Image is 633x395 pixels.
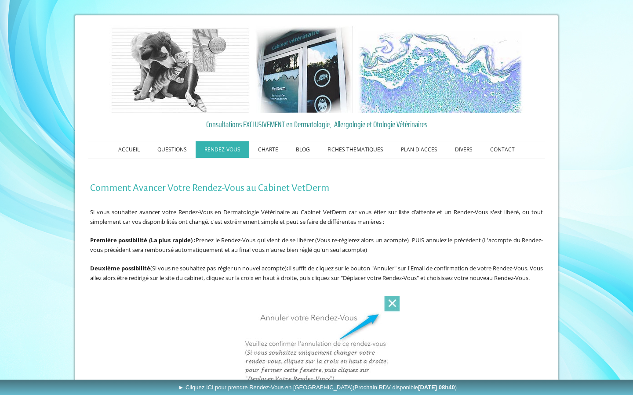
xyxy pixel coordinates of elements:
a: RENDEZ-VOUS [196,141,249,158]
a: DIVERS [446,141,481,158]
span: ► Cliquez ICI pour prendre Rendez-Vous en [GEOGRAPHIC_DATA] [178,384,457,391]
span: Si vous souhaitez avancer votre Rendez-Vous en Dermatologie Vétérinaire au Cabinet VetDerm car vo... [90,208,543,226]
a: CONTACT [481,141,524,158]
a: Consultations EXCLUSIVEMENT en Dermatologie, Allergologie et Otologie Vétérinaires [90,118,543,131]
a: FICHES THEMATIQUES [319,141,392,158]
a: CHARTE [249,141,287,158]
span: Première possibilité (La plus rapide) : [90,236,196,244]
strong: Deuxième possibilité [90,264,150,272]
h1: Comment Avancer Votre Rendez-Vous au Cabinet VetDerm [90,183,543,194]
b: [DATE] 08h40 [418,384,455,391]
a: QUESTIONS [149,141,196,158]
a: BLOG [287,141,319,158]
span: Prenez le Rendez-Vous qui vient de se libérer (Vous re-réglerez alors un acompte) PUIS annulez le... [90,236,543,254]
span: (Prochain RDV disponible ) [353,384,457,391]
a: ACCUEIL [109,141,149,158]
strong: : [287,264,288,272]
span: (Si vous ne souhaitez pas régler un nouvel acompte) Il suffit de cliquez sur le bouton "Annuler" ... [90,264,543,282]
a: PLAN D'ACCES [392,141,446,158]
